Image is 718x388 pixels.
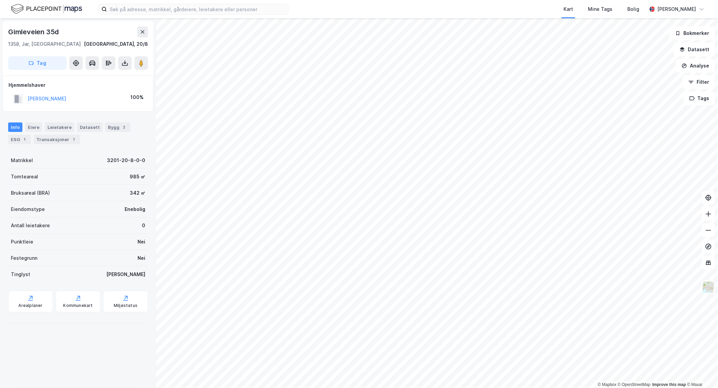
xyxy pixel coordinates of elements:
div: Festegrunn [11,254,37,262]
div: Nei [137,254,145,262]
div: Bolig [627,5,639,13]
iframe: Chat Widget [684,355,718,388]
div: Datasett [77,122,103,132]
div: Kontrollprogram for chat [684,355,718,388]
div: Punktleie [11,238,33,246]
div: [PERSON_NAME] [106,270,145,278]
button: Tag [8,56,67,70]
div: Tomteareal [11,173,38,181]
div: Mine Tags [588,5,612,13]
div: Matrikkel [11,156,33,164]
div: Gimleveien 35d [8,26,60,37]
div: Leietakere [45,122,74,132]
div: Antall leietakere [11,221,50,230]
button: Filter [683,75,715,89]
div: 985 ㎡ [130,173,145,181]
a: OpenStreetMap [618,382,651,387]
div: Enebolig [125,205,145,213]
div: [GEOGRAPHIC_DATA], 20/8 [84,40,148,48]
input: Søk på adresse, matrikkel, gårdeiere, leietakere eller personer [107,4,288,14]
div: 100% [130,93,144,101]
div: Kart [564,5,573,13]
div: Transaksjoner [34,135,80,144]
div: [PERSON_NAME] [658,5,696,13]
div: ESG [8,135,31,144]
div: 1 [71,136,77,143]
div: Tinglyst [11,270,30,278]
div: 2 [121,124,128,131]
div: 1358, Jar, [GEOGRAPHIC_DATA] [8,40,81,48]
div: Hjemmelshaver [8,81,148,89]
div: Nei [137,238,145,246]
button: Datasett [674,43,715,56]
button: Tags [684,92,715,105]
a: Improve this map [652,382,686,387]
div: Bruksareal (BRA) [11,189,50,197]
div: Info [8,122,22,132]
button: Bokmerker [669,26,715,40]
div: 0 [142,221,145,230]
div: Eiendomstype [11,205,45,213]
img: logo.f888ab2527a4732fd821a326f86c7f29.svg [11,3,82,15]
div: Bygg [105,122,130,132]
div: Kommunekart [63,303,93,308]
button: Analyse [676,59,715,73]
div: Miljøstatus [114,303,137,308]
div: 3201-20-8-0-0 [107,156,145,164]
div: Eiere [25,122,42,132]
img: Z [702,281,715,294]
div: Arealplaner [18,303,42,308]
a: Mapbox [598,382,616,387]
div: 1 [21,136,28,143]
div: 342 ㎡ [130,189,145,197]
